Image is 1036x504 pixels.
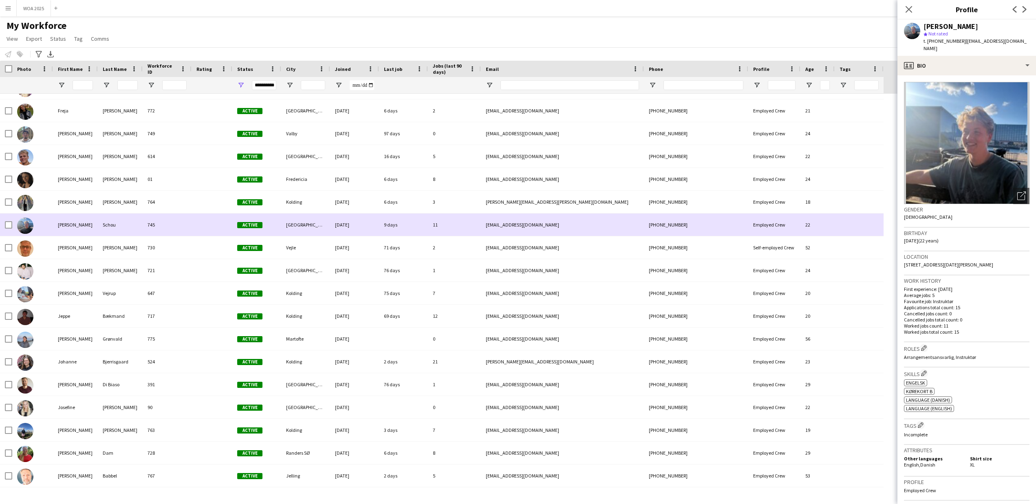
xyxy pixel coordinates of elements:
div: Jeppe [53,305,98,327]
div: [DATE] [330,350,379,373]
div: [PHONE_NUMBER] [644,305,748,327]
div: Employed Crew [748,168,800,190]
img: Jette Grønvald [17,332,33,348]
div: Employed Crew [748,99,800,122]
p: Applications total count: 15 [904,304,1029,310]
div: [DATE] [330,213,379,236]
input: Tags Filter Input [854,80,879,90]
div: 721 [143,259,192,282]
div: [DATE] [330,259,379,282]
input: Workforce ID Filter Input [162,80,187,90]
div: [PHONE_NUMBER] [644,282,748,304]
div: 21 [428,350,481,373]
div: 53 [800,464,835,487]
img: Ida Rosenmai [17,172,33,188]
div: [PHONE_NUMBER] [644,191,748,213]
h3: Profile [897,4,1036,15]
img: Jens-Peter Vejrup [17,286,33,302]
app-action-btn: Advanced filters [34,49,44,59]
div: 90 [143,396,192,418]
div: 12 [428,305,481,327]
img: Kim Babbel [17,469,33,485]
span: My Workforce [7,20,66,32]
img: Freja Schnell [17,103,33,120]
div: [PERSON_NAME] [53,419,98,441]
div: [PHONE_NUMBER] [644,373,748,396]
div: 18 [800,191,835,213]
div: [EMAIL_ADDRESS][DOMAIN_NAME] [481,396,644,418]
img: Josephine Bonefeld andersen [17,423,33,439]
div: [DATE] [330,99,379,122]
div: 730 [143,236,192,259]
div: 764 [143,191,192,213]
div: [PHONE_NUMBER] [644,213,748,236]
p: Cancelled jobs count: 0 [904,310,1029,317]
div: [PHONE_NUMBER] [644,259,748,282]
h3: Birthday [904,229,1029,237]
div: Employed Crew [748,419,800,441]
div: [PHONE_NUMBER] [644,350,748,373]
div: 22 [800,145,835,167]
p: Worked jobs count: 11 [904,323,1029,329]
div: [PERSON_NAME] [98,396,143,418]
span: Tags [840,66,851,72]
div: 6 days [379,99,428,122]
div: [EMAIL_ADDRESS][DOMAIN_NAME] [481,145,644,167]
span: Status [237,66,253,72]
div: 8 [428,442,481,464]
div: [GEOGRAPHIC_DATA] [281,213,330,236]
div: [PERSON_NAME] [53,282,98,304]
div: Kolding [281,419,330,441]
div: [DATE] [330,191,379,213]
span: City [286,66,295,72]
div: 24 [800,168,835,190]
div: [EMAIL_ADDRESS][DOMAIN_NAME] [481,442,644,464]
div: [EMAIL_ADDRESS][DOMAIN_NAME] [481,99,644,122]
div: [PERSON_NAME] [53,259,98,282]
div: Schou [98,213,143,236]
div: [PHONE_NUMBER] [644,122,748,145]
a: View [3,33,21,44]
div: Employed Crew [748,464,800,487]
div: Employed Crew [748,282,800,304]
span: Active [237,359,262,365]
input: Profile Filter Input [768,80,796,90]
div: [PERSON_NAME] [98,191,143,213]
img: Jakob West Rasmussen [17,240,33,257]
img: Jeppe Bækmand [17,309,33,325]
div: 0 [428,122,481,145]
div: 6 days [379,191,428,213]
div: 52 [800,236,835,259]
div: [PERSON_NAME] [98,168,143,190]
span: Age [805,66,814,72]
div: [DATE] [330,168,379,190]
div: 20 [800,305,835,327]
a: Export [23,33,45,44]
button: Open Filter Menu [286,81,293,89]
div: 749 [143,122,192,145]
div: [PHONE_NUMBER] [644,328,748,350]
div: [PHONE_NUMBER] [644,99,748,122]
div: [EMAIL_ADDRESS][DOMAIN_NAME] [481,236,644,259]
img: Johannes Di Biaso [17,377,33,394]
div: [PERSON_NAME] [53,442,98,464]
div: [PERSON_NAME] [53,236,98,259]
span: Active [237,199,262,205]
div: [PERSON_NAME] [98,122,143,145]
span: Phone [649,66,663,72]
div: Employed Crew [748,191,800,213]
div: [PERSON_NAME] [98,259,143,282]
div: Kolding [281,350,330,373]
div: [DATE] [330,305,379,327]
div: 76 days [379,373,428,396]
div: 24 [800,122,835,145]
p: Favourite job: Instruktør [904,298,1029,304]
div: Employed Crew [748,305,800,327]
div: [PHONE_NUMBER] [644,396,748,418]
img: Josefine Brandorff [17,400,33,416]
div: [PERSON_NAME] [53,328,98,350]
input: Joined Filter Input [350,80,374,90]
div: 19 [800,419,835,441]
div: 763 [143,419,192,441]
p: Worked jobs total count: 15 [904,329,1029,335]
